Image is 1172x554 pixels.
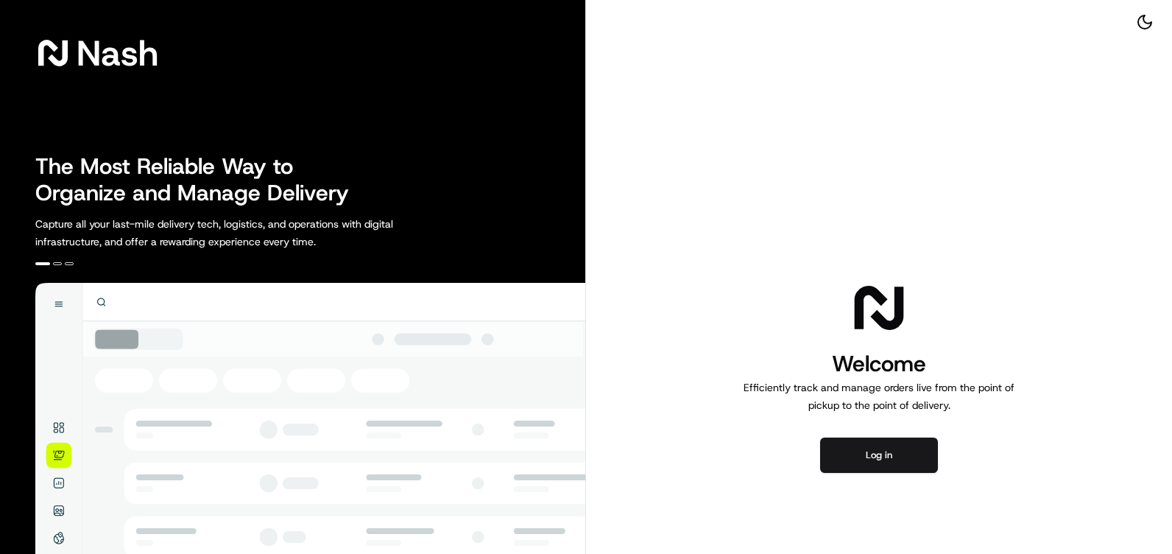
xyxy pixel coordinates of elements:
[35,215,459,250] p: Capture all your last-mile delivery tech, logistics, and operations with digital infrastructure, ...
[35,153,365,206] h2: The Most Reliable Way to Organize and Manage Delivery
[738,349,1020,379] h1: Welcome
[77,38,158,68] span: Nash
[738,379,1020,414] p: Efficiently track and manage orders live from the point of pickup to the point of delivery.
[820,438,938,473] button: Log in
